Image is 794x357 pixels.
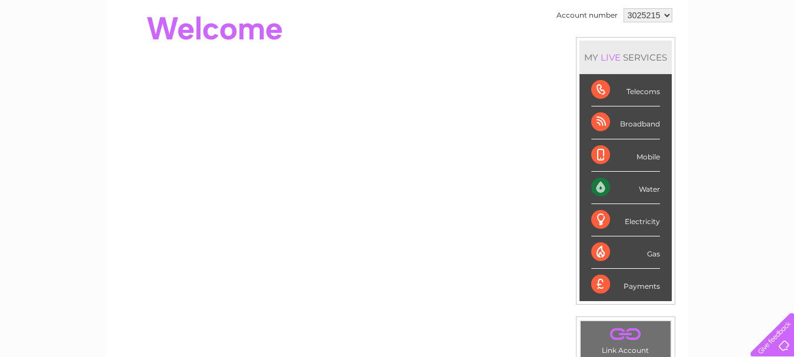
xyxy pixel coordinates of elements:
[716,50,745,59] a: Contact
[692,50,709,59] a: Blog
[591,269,660,301] div: Payments
[587,50,609,59] a: Water
[591,204,660,236] div: Electricity
[649,50,685,59] a: Telecoms
[598,52,623,63] div: LIVE
[591,139,660,172] div: Mobile
[120,6,675,57] div: Clear Business is a trading name of Verastar Limited (registered in [GEOGRAPHIC_DATA] No. 3667643...
[591,236,660,269] div: Gas
[755,50,783,59] a: Log out
[28,31,88,66] img: logo.png
[591,106,660,139] div: Broadband
[579,41,672,74] div: MY SERVICES
[617,50,642,59] a: Energy
[572,6,654,21] a: 0333 014 3131
[584,324,668,345] a: .
[554,5,621,25] td: Account number
[591,74,660,106] div: Telecoms
[591,172,660,204] div: Water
